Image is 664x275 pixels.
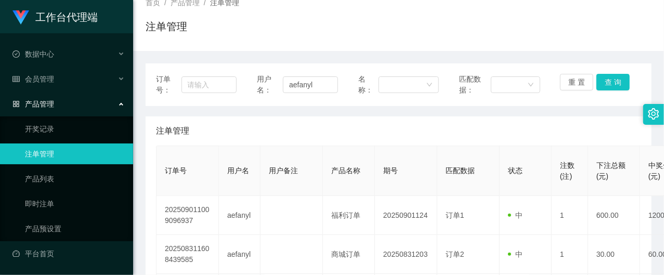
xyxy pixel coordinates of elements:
i: 图标： AppStore-O [12,100,20,108]
td: aefanyl [219,235,261,274]
h1: 注单管理 [146,19,187,34]
a: 产品预设置 [25,218,125,239]
td: 1 [552,196,588,235]
a: 即时注单 [25,193,125,214]
a: 图标： 仪表板平台首页 [12,243,125,264]
a: 注单管理 [25,143,125,164]
span: 订单2 [446,250,464,258]
span: 注数(注) [560,161,575,180]
span: 状态 [508,166,523,175]
i: 图标： check-circle-o [12,50,20,58]
font: 中 [515,211,523,219]
span: 期号 [383,166,398,175]
td: 1 [552,235,588,274]
i: 图标： table [12,75,20,83]
span: 用户备注 [269,166,298,175]
span: 匹配数据 [446,166,475,175]
span: 订单号： [156,74,181,96]
td: 福利订单 [323,196,375,235]
input: 请输入 [181,76,237,93]
i: 图标： 向下 [528,82,534,89]
a: 工作台代理端 [12,12,98,21]
a: 开奖记录 [25,119,125,139]
input: 请输入 [283,76,338,93]
span: 订单号 [165,166,187,175]
a: 产品列表 [25,168,125,189]
span: 产品名称 [331,166,360,175]
span: 名称： [358,74,379,96]
i: 图标： 向下 [426,82,433,89]
td: 商城订单 [323,235,375,274]
td: 202509011009096937 [157,196,219,235]
img: logo.9652507e.png [12,10,29,25]
font: 会员管理 [25,75,54,83]
button: 重 置 [560,74,593,90]
h1: 工作台代理端 [35,1,98,34]
button: 查 询 [596,74,630,90]
span: 用户名 [227,166,249,175]
font: 中 [515,250,523,258]
span: 订单1 [446,211,464,219]
i: 图标： 设置 [648,108,659,120]
td: 600.00 [588,196,640,235]
span: 用户名： [257,74,283,96]
td: aefanyl [219,196,261,235]
td: 20250831203 [375,235,437,274]
font: 产品管理 [25,100,54,108]
td: 20250901124 [375,196,437,235]
span: 注单管理 [156,125,189,137]
td: 202508311608439585 [157,235,219,274]
span: 下注总额(元) [596,161,626,180]
font: 数据中心 [25,50,54,58]
td: 30.00 [588,235,640,274]
span: 匹配数据： [459,74,491,96]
